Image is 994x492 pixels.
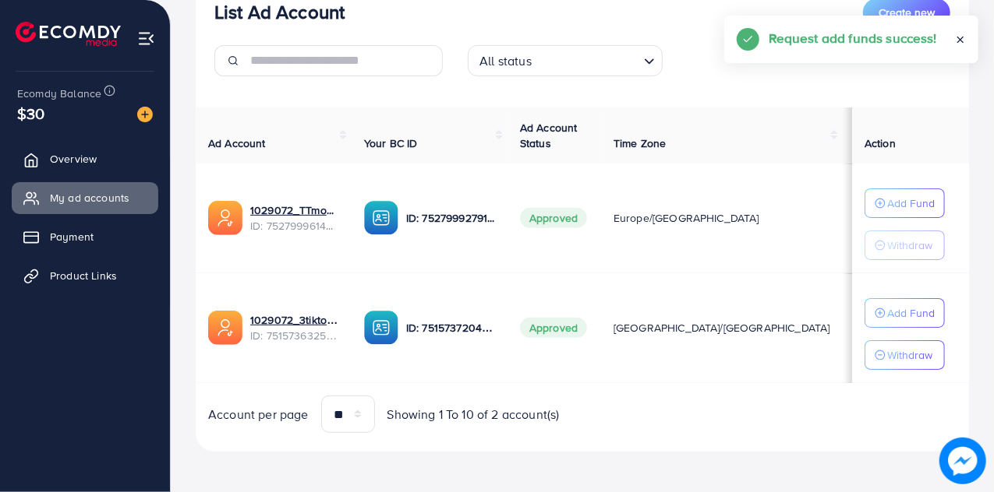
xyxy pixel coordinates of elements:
[250,312,339,328] a: 1029072_3tiktok_1749893989137
[520,318,587,338] span: Approved
[12,182,158,213] a: My ad accounts
[879,5,935,20] span: Create new
[865,188,945,218] button: Add Fund
[208,311,242,345] img: ic-ads-acc.e4c84228.svg
[865,298,945,328] button: Add Fund
[406,318,495,337] p: ID: 7515737204606648321
[50,190,129,206] span: My ad accounts
[137,30,155,47] img: menu
[50,229,94,244] span: Payment
[50,151,97,167] span: Overview
[17,86,101,101] span: Ecomdy Balance
[208,135,266,151] span: Ad Account
[614,210,759,226] span: Europe/[GEOGRAPHIC_DATA]
[214,1,345,23] h3: List Ad Account
[468,45,663,76] div: Search for option
[476,50,535,72] span: All status
[614,135,666,151] span: Time Zone
[887,236,932,255] p: Withdraw
[250,328,339,343] span: ID: 7515736325211996168
[387,406,560,423] span: Showing 1 To 10 of 2 account(s)
[406,209,495,227] p: ID: 7527999279103574032
[887,194,935,213] p: Add Fund
[520,120,578,151] span: Ad Account Status
[865,230,945,260] button: Withdraw
[520,208,587,228] span: Approved
[939,438,986,484] img: image
[16,22,121,46] img: logo
[614,320,830,336] span: [GEOGRAPHIC_DATA]/[GEOGRAPHIC_DATA]
[865,340,945,370] button: Withdraw
[208,201,242,235] img: ic-ads-acc.e4c84228.svg
[12,260,158,291] a: Product Links
[887,346,932,364] p: Withdraw
[14,97,48,129] span: $30
[536,47,638,72] input: Search for option
[769,28,937,48] h5: Request add funds success!
[250,202,339,234] div: <span class='underline'>1029072_TTmonigrow_1752749004212</span></br>7527999614847467521
[250,218,339,234] span: ID: 7527999614847467521
[887,304,935,322] p: Add Fund
[250,312,339,344] div: <span class='underline'>1029072_3tiktok_1749893989137</span></br>7515736325211996168
[364,135,418,151] span: Your BC ID
[364,201,398,235] img: ic-ba-acc.ded83a64.svg
[250,202,339,218] a: 1029072_TTmonigrow_1752749004212
[12,221,158,252] a: Payment
[137,107,153,122] img: image
[50,268,117,283] span: Product Links
[208,406,309,423] span: Account per page
[865,135,896,151] span: Action
[364,311,398,345] img: ic-ba-acc.ded83a64.svg
[12,143,158,174] a: Overview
